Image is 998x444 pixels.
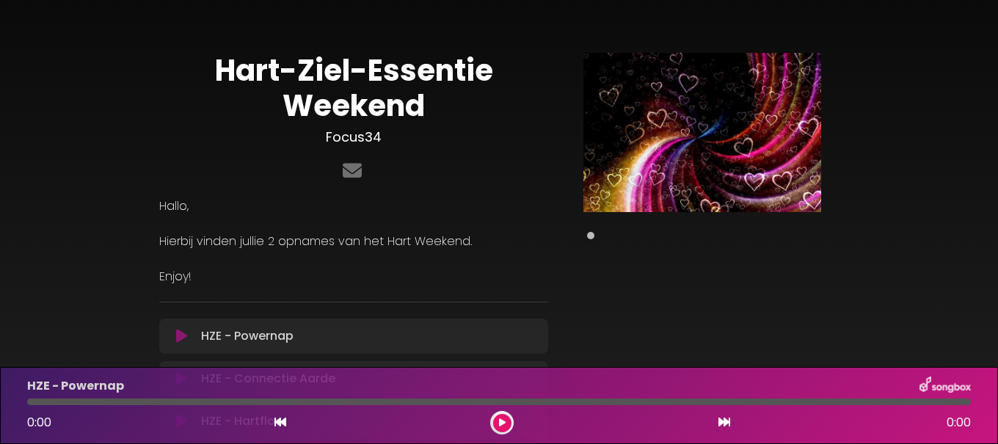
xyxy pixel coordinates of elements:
span: 0:00 [27,414,51,431]
p: Hierbij vinden jullie 2 opnames van het Hart Weekend. [159,233,548,250]
p: HZE - Powernap [27,377,124,395]
p: HZE - Powernap [201,327,294,345]
img: songbox-logo-white.png [919,376,971,396]
span: 0:00 [947,414,971,432]
img: Main Media [583,53,821,212]
h1: Hart-Ziel-Essentie Weekend [159,53,548,123]
h3: Focus34 [159,129,548,145]
p: Enjoy! [159,268,548,285]
p: Hallo, [159,197,548,215]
